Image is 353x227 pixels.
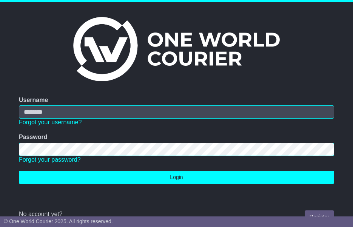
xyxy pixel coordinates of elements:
[19,171,334,184] button: Login
[4,218,113,224] span: © One World Courier 2025. All rights reserved.
[19,119,82,125] a: Forgot your username?
[19,156,81,163] a: Forgot your password?
[19,210,334,218] div: No account yet?
[305,210,334,224] a: Register
[73,17,279,81] img: One World
[19,133,48,141] label: Password
[19,96,48,103] label: Username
